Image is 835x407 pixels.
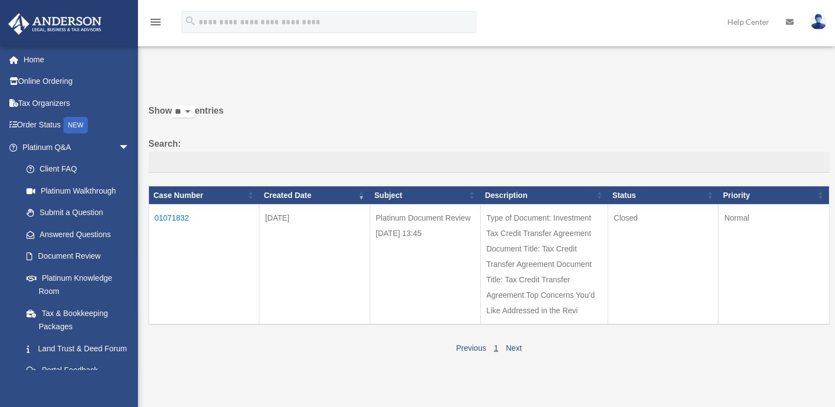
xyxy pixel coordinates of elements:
a: Tax & Bookkeeping Packages [15,302,141,338]
a: Order StatusNEW [8,114,146,137]
a: menu [149,19,162,29]
th: Case Number: activate to sort column ascending [149,186,259,205]
td: 01071832 [149,205,259,325]
a: Online Ordering [8,71,146,93]
span: arrow_drop_down [119,136,141,159]
a: Home [8,49,146,71]
div: NEW [63,117,88,133]
th: Status: activate to sort column ascending [608,186,719,205]
th: Priority: activate to sort column ascending [719,186,829,205]
img: User Pic [810,14,827,30]
img: Anderson Advisors Platinum Portal [5,13,105,35]
a: Client FAQ [15,158,141,180]
td: Platinum Document Review [DATE] 13:45 [370,205,480,325]
a: Answered Questions [15,223,135,245]
a: Next [506,344,522,352]
td: Normal [719,205,829,325]
th: Description: activate to sort column ascending [481,186,608,205]
label: Show entries [148,103,829,130]
a: Submit a Question [15,202,141,224]
a: Platinum Q&Aarrow_drop_down [8,136,141,158]
label: Search: [148,136,829,173]
a: Previous [456,344,486,352]
a: Document Review [15,245,141,267]
td: Type of Document: Investment Tax Credit Transfer Agreement Document Title: Tax Credit Transfer Ag... [481,205,608,325]
i: menu [149,15,162,29]
a: Tax Organizers [8,92,146,114]
a: Portal Feedback [15,360,141,382]
th: Created Date: activate to sort column ascending [259,186,370,205]
select: Showentries [172,106,195,119]
a: Platinum Walkthrough [15,180,141,202]
td: Closed [608,205,719,325]
a: 1 [494,344,498,352]
i: search [184,15,196,27]
td: [DATE] [259,205,370,325]
th: Subject: activate to sort column ascending [370,186,480,205]
a: Land Trust & Deed Forum [15,338,141,360]
a: Platinum Knowledge Room [15,267,141,302]
input: Search: [148,152,829,173]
